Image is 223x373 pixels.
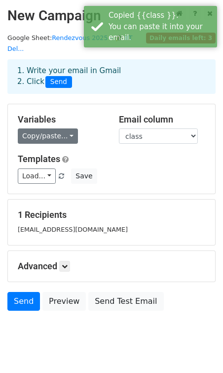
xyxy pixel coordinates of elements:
[7,34,132,53] small: Google Sheet:
[18,128,78,144] a: Copy/paste...
[88,292,163,311] a: Send Test Email
[7,292,40,311] a: Send
[7,7,216,24] h2: New Campaign
[71,168,97,184] button: Save
[7,34,132,53] a: Rendezvous 2025 – 🎓 IIT Del...
[18,168,56,184] a: Load...
[119,114,205,125] h5: Email column
[18,261,205,272] h5: Advanced
[10,65,213,88] div: 1. Write your email in Gmail 2. Click
[174,326,223,373] iframe: Chat Widget
[18,154,60,164] a: Templates
[18,209,205,220] h5: 1 Recipients
[42,292,86,311] a: Preview
[18,114,104,125] h5: Variables
[45,76,72,88] span: Send
[109,10,213,43] div: Copied {{class }}. You can paste it into your email.
[18,226,128,233] small: [EMAIL_ADDRESS][DOMAIN_NAME]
